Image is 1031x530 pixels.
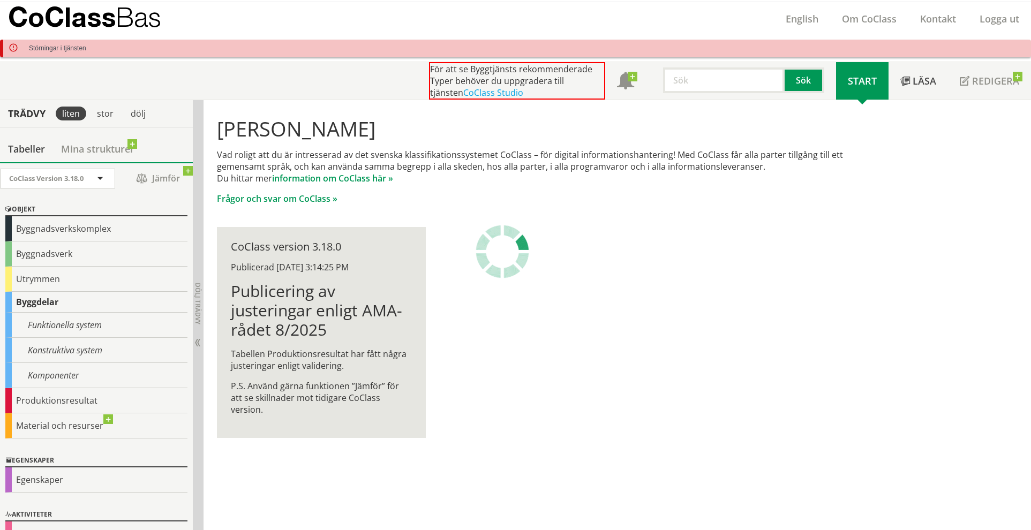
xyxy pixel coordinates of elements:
a: information om CoClass här » [272,172,393,184]
div: Publicerad [DATE] 3:14:25 PM [231,261,411,273]
a: Läsa [889,62,948,100]
a: CoClassBas [8,2,184,35]
span: Start [848,74,877,87]
div: liten [56,107,86,120]
a: Mina strukturer [53,135,142,162]
a: Om CoClass [830,12,908,25]
span: Dölj trädvy [193,283,202,324]
div: Produktionsresultat [5,388,187,413]
div: Byggdelar [5,292,187,313]
span: CoClass Version 3.18.0 [9,173,84,183]
div: CoClass version 3.18.0 [231,241,411,253]
span: Redigera [972,74,1019,87]
div: Konstruktiva system [5,338,187,363]
div: Komponenter [5,363,187,388]
input: Sök [663,67,785,93]
div: Objekt [5,203,187,216]
a: CoClass Studio [463,87,523,99]
a: Frågor och svar om CoClass » [217,193,337,205]
a: Redigera [948,62,1031,100]
a: English [774,12,830,25]
h1: [PERSON_NAME] [217,117,875,140]
span: Jämför [126,169,190,188]
div: Material och resurser [5,413,187,438]
a: Start [836,62,889,100]
a: Logga ut [968,12,1031,25]
div: Byggnadsverk [5,241,187,267]
h1: Publicering av justeringar enligt AMA-rådet 8/2025 [231,282,411,339]
div: För att se Byggtjänsts rekommenderade Typer behöver du uppgradera till tjänsten [429,62,605,100]
div: Utrymmen [5,267,187,292]
p: P.S. Använd gärna funktionen ”Jämför” för att se skillnader mot tidigare CoClass version. [231,380,411,415]
div: Byggnadsverkskomplex [5,216,187,241]
p: Vad roligt att du är intresserad av det svenska klassifikationssystemet CoClass – för digital inf... [217,149,875,184]
div: Funktionella system [5,313,187,338]
div: Egenskaper [5,467,187,493]
div: dölj [124,107,152,120]
p: CoClass [8,11,161,23]
img: Laddar [476,225,529,278]
p: Tabellen Produktionsresultat har fått några justeringar enligt validering. [231,348,411,372]
div: Egenskaper [5,455,187,467]
span: Notifikationer [617,73,634,90]
div: Aktiviteter [5,509,187,521]
div: stor [91,107,120,120]
div: Trädvy [2,108,51,119]
button: Sök [785,67,824,93]
a: Kontakt [908,12,968,25]
span: Bas [116,1,161,33]
span: Läsa [913,74,936,87]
